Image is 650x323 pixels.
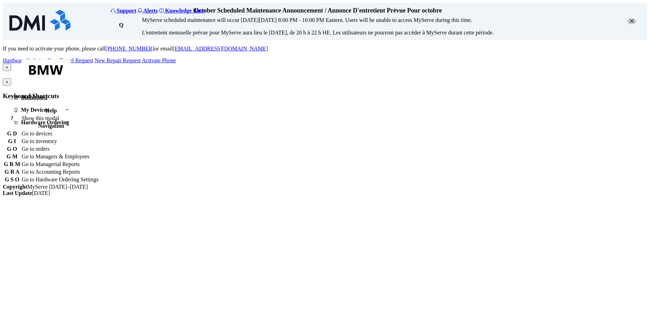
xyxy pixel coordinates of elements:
a: Alerts [137,7,158,14]
span: Support [117,8,136,14]
span: Q [119,22,123,28]
iframe: Messenger Launcher [620,293,645,318]
span: Alerts [143,8,158,14]
a: New Repair Request [94,57,140,63]
a: Support [110,7,137,14]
